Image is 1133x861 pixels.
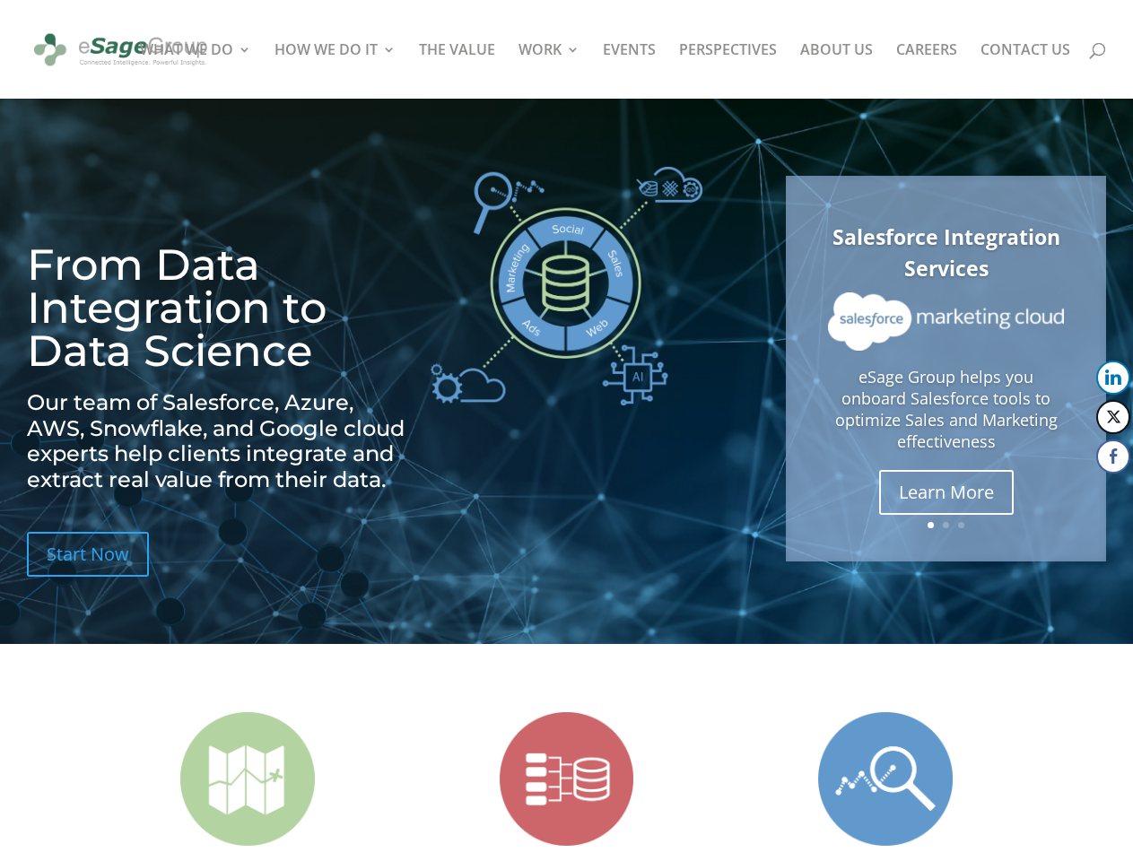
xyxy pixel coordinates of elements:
a: Start Now [27,532,149,577]
p: eSage Group helps you onboard Salesforce tools to optimize Sales and Marketing effectiveness [828,367,1065,452]
img: eSage Group [31,25,211,74]
a: Learn More [879,470,1014,515]
a: 1 [928,522,934,528]
a: WORK [519,43,580,99]
a: CONTACT US [980,43,1070,99]
a: PERSPECTIVES [679,43,777,99]
a: WHAT WE DO [140,43,251,99]
h2: Our team of Salesforce, Azure, AWS, Snowflake, and Google cloud experts help clients integrate an... [27,390,411,502]
a: Salesforce Integration Services [832,222,1060,283]
a: 2 [943,522,949,528]
a: HOW WE DO IT [275,43,396,99]
a: EVENTS [603,43,656,99]
a: CAREERS [896,43,957,99]
a: ABOUT US [800,43,873,99]
button: Facebook Share [1096,439,1130,474]
button: LinkedIn Share [1096,361,1130,395]
a: 3 [958,522,964,528]
a: THE VALUE [419,43,495,99]
h1: From Data Integration to Data Science [27,243,411,381]
button: Twitter Share [1096,400,1130,434]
